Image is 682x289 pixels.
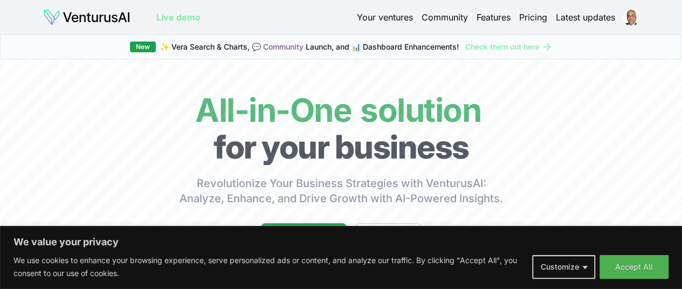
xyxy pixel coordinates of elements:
[477,11,511,24] a: Features
[130,42,156,52] div: New
[623,9,640,26] img: ACg8ocKkLSrbhFaYQDlgUZJgDG8ZOWYtVqAkOLG_3tbpDBKZl3NjTwGtKQ=s96-c
[43,9,130,26] img: logo
[355,223,421,250] a: Live Demo
[422,11,468,24] a: Community
[556,11,615,24] a: Latest updates
[465,42,552,52] a: Check them out here
[532,255,595,279] button: Customize
[156,11,201,24] a: Live demo
[263,42,304,51] a: Community
[13,254,524,280] p: We use cookies to enhance your browsing experience, serve personalized ads or content, and analyz...
[13,236,669,249] p: We value your privacy
[519,11,547,24] a: Pricing
[357,11,413,24] a: Your ventures
[160,42,459,52] span: ✨ Vera Search & Charts, 💬 Launch, and 📊 Dashboard Enhancements!
[261,223,347,250] a: Start for free
[600,255,669,279] button: Accept All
